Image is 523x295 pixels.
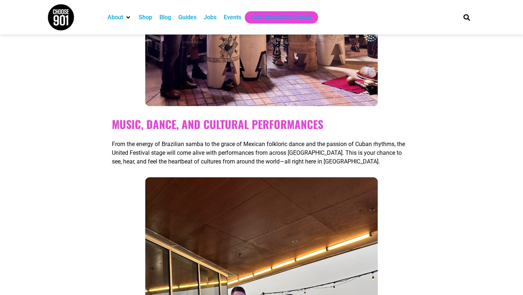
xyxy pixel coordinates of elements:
[178,13,196,22] a: Guides
[104,11,451,24] nav: Main nav
[112,141,405,165] span: From the energy of Brazilian samba to the grace of Mexican folkloric dance and the passion of Cub...
[204,13,216,22] a: Jobs
[159,13,171,22] a: Blog
[224,13,241,22] a: Events
[112,116,323,132] b: Music, Dance, and Cultural Performances
[252,13,311,22] a: Get Choose901 Emails
[104,11,135,24] div: About
[461,11,473,23] div: Search
[108,13,123,22] a: About
[139,13,152,22] a: Shop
